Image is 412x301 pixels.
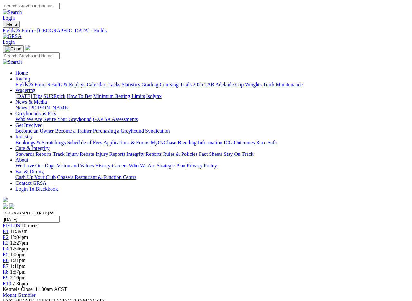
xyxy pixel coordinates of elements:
a: R2 [3,234,9,240]
img: Close [5,46,21,52]
a: Integrity Reports [126,151,162,157]
span: 1:06pm [10,252,26,257]
span: 10 races [21,223,38,228]
a: Injury Reports [95,151,125,157]
a: Home [15,70,28,76]
a: [DATE] Tips [15,93,42,99]
a: Industry [15,134,33,139]
a: Privacy Policy [187,163,217,168]
a: Chasers Restaurant & Function Centre [57,174,136,180]
img: GRSA [3,33,22,39]
a: Who We Are [15,117,42,122]
a: Wagering [15,88,35,93]
span: 11:39am [10,229,28,234]
a: Fields & Form - [GEOGRAPHIC_DATA] - Fields [3,28,409,33]
a: Get Involved [15,122,42,128]
a: ICG Outcomes [224,140,255,145]
a: Isolynx [146,93,162,99]
input: Search [3,3,60,9]
a: Become an Owner [15,128,54,134]
div: Industry [15,140,409,146]
a: Mount Gambier [3,292,36,298]
a: Track Maintenance [263,82,303,87]
span: 12:46pm [10,246,28,251]
a: Purchasing a Greyhound [93,128,144,134]
a: We Love Our Dogs [15,163,55,168]
span: 2:16pm [10,275,26,280]
a: Coursing [160,82,179,87]
a: Syndication [145,128,170,134]
a: Greyhounds as Pets [15,111,56,116]
a: Strategic Plan [157,163,185,168]
a: Bar & Dining [15,169,44,174]
img: Search [3,59,22,65]
span: 1:21pm [10,258,26,263]
span: 12:27pm [10,240,28,246]
a: Vision and Values [57,163,94,168]
a: R4 [3,246,9,251]
a: Minimum Betting Limits [93,93,145,99]
a: Racing [15,76,30,81]
a: Weights [245,82,262,87]
a: SUREpick [43,93,65,99]
a: GAP SA Assessments [93,117,138,122]
div: Get Involved [15,128,409,134]
a: Track Injury Rebate [53,151,94,157]
span: 1:57pm [10,269,26,275]
div: Care & Integrity [15,151,409,157]
a: Who We Are [129,163,155,168]
button: Toggle navigation [3,45,24,52]
a: Bookings & Scratchings [15,140,66,145]
a: R9 [3,275,9,280]
span: 2:36pm [13,281,28,286]
a: Breeding Information [178,140,222,145]
a: Schedule of Fees [67,140,102,145]
a: About [15,157,28,163]
a: How To Bet [67,93,92,99]
a: Care & Integrity [15,146,50,151]
a: News [15,105,27,110]
a: History [95,163,110,168]
a: Trials [180,82,192,87]
a: R7 [3,263,9,269]
a: Fact Sheets [199,151,222,157]
a: Careers [112,163,127,168]
a: Tracks [107,82,120,87]
a: Cash Up Your Club [15,174,56,180]
a: R8 [3,269,9,275]
div: News & Media [15,105,409,111]
a: FIELDS [3,223,20,228]
a: Race Safe [256,140,276,145]
a: Contact GRSA [15,180,46,186]
a: News & Media [15,99,47,105]
img: facebook.svg [3,203,8,209]
img: Search [3,9,22,15]
div: About [15,163,409,169]
a: 2025 TAB Adelaide Cup [193,82,244,87]
img: logo-grsa-white.png [25,45,30,50]
a: Become a Trainer [55,128,92,134]
a: Login [3,15,15,21]
a: Login [3,39,15,45]
input: Select date [3,216,60,223]
a: [PERSON_NAME] [28,105,69,110]
a: Rules & Policies [163,151,198,157]
img: twitter.svg [9,203,14,209]
button: Toggle navigation [3,21,20,28]
a: Statistics [122,82,140,87]
img: logo-grsa-white.png [3,197,8,202]
input: Search [3,52,60,59]
a: R3 [3,240,9,246]
a: R1 [3,229,9,234]
a: R5 [3,252,9,257]
div: Greyhounds as Pets [15,117,409,122]
a: Results & Replays [47,82,85,87]
span: 12:04pm [10,234,28,240]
